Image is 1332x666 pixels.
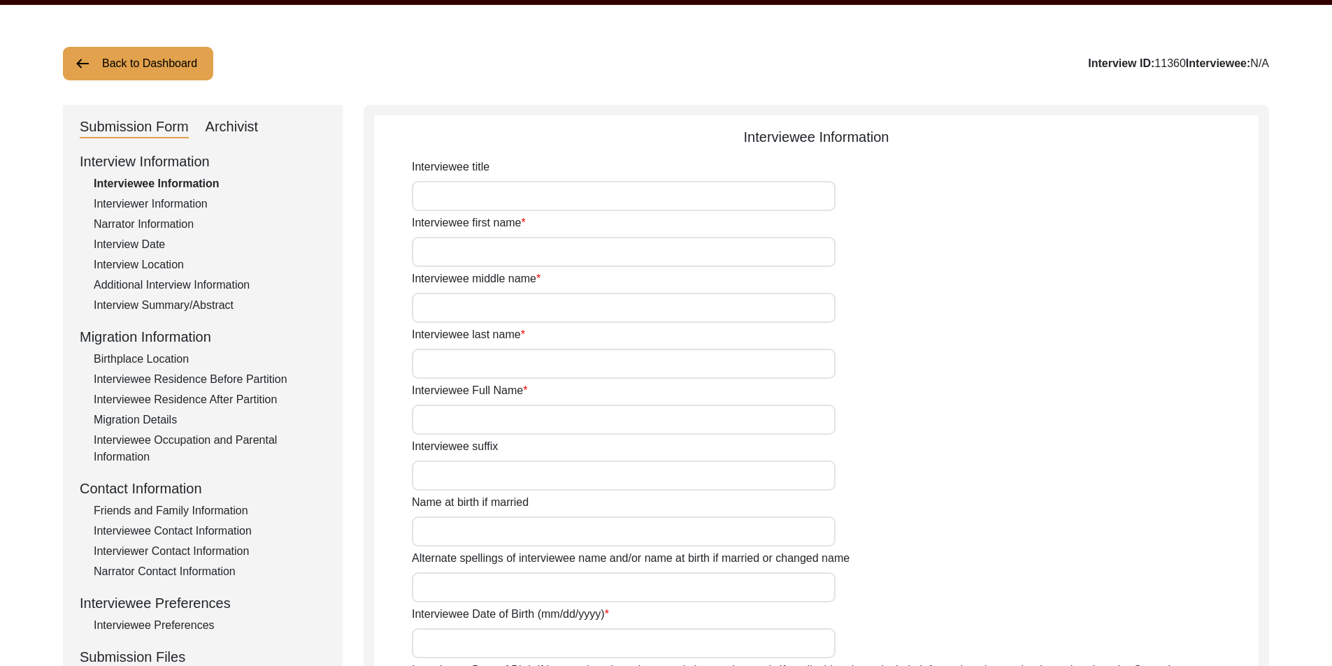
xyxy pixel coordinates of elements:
[206,116,259,138] div: Archivist
[94,196,326,212] div: Interviewer Information
[80,151,326,172] div: Interview Information
[412,550,850,567] label: Alternate spellings of interviewee name and/or name at birth if married or changed name
[412,326,525,343] label: Interviewee last name
[412,215,526,231] label: Interviewee first name
[94,277,326,294] div: Additional Interview Information
[412,270,540,287] label: Interviewee middle name
[94,175,326,192] div: Interviewee Information
[412,438,498,455] label: Interviewee suffix
[80,326,326,347] div: Migration Information
[412,159,489,175] label: Interviewee title
[1186,57,1250,69] b: Interviewee:
[80,593,326,614] div: Interviewee Preferences
[94,351,326,368] div: Birthplace Location
[63,47,213,80] button: Back to Dashboard
[94,216,326,233] div: Narrator Information
[1088,55,1269,72] div: 11360 N/A
[94,391,326,408] div: Interviewee Residence After Partition
[94,412,326,428] div: Migration Details
[94,371,326,388] div: Interviewee Residence Before Partition
[94,543,326,560] div: Interviewer Contact Information
[74,55,91,72] img: arrow-left.png
[94,297,326,314] div: Interview Summary/Abstract
[1088,57,1154,69] b: Interview ID:
[80,116,189,138] div: Submission Form
[94,432,326,465] div: Interviewee Occupation and Parental Information
[94,617,326,634] div: Interviewee Preferences
[374,126,1259,147] div: Interviewee Information
[94,563,326,580] div: Narrator Contact Information
[412,382,527,399] label: Interviewee Full Name
[94,502,326,519] div: Friends and Family Information
[94,256,326,273] div: Interview Location
[80,478,326,499] div: Contact Information
[94,236,326,253] div: Interview Date
[412,606,609,623] label: Interviewee Date of Birth (mm/dd/yyyy)
[412,494,529,511] label: Name at birth if married
[94,523,326,540] div: Interviewee Contact Information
